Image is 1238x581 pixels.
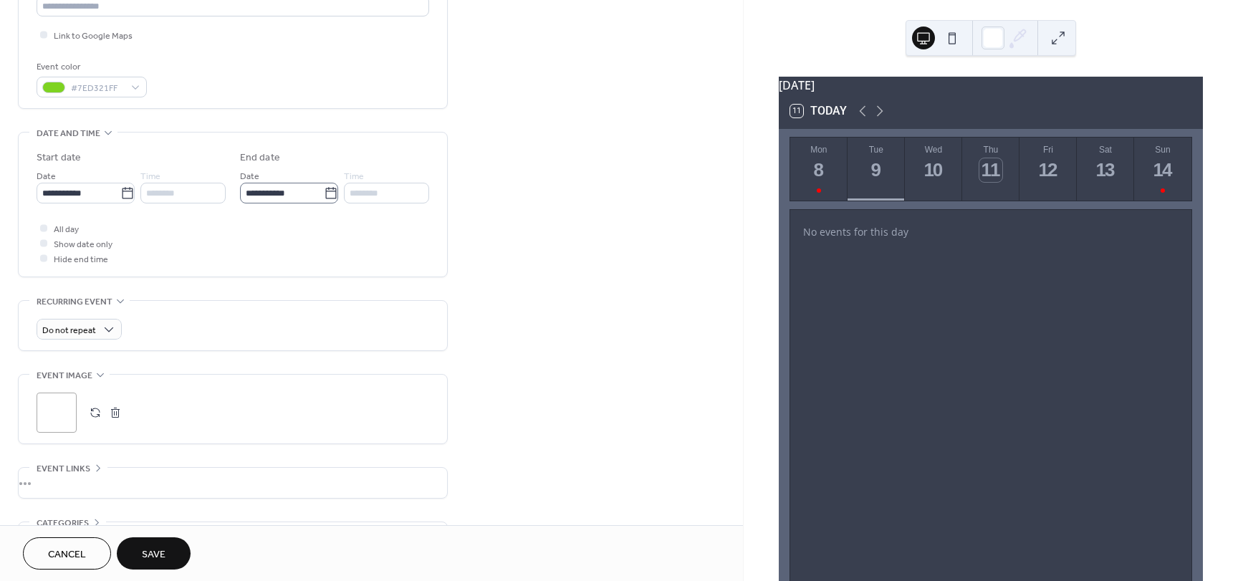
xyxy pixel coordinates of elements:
div: Fri [1024,145,1073,155]
div: ••• [19,468,447,498]
div: End date [240,150,280,165]
div: Event color [37,59,144,75]
div: Tue [852,145,901,155]
div: ••• [19,522,447,552]
span: Cancel [48,547,86,562]
span: Date [37,169,56,184]
span: Link to Google Maps [54,29,133,44]
span: Time [344,169,364,184]
span: Show date only [54,237,112,252]
button: Fri12 [1019,138,1077,201]
div: Sat [1081,145,1130,155]
div: Thu [966,145,1015,155]
button: Wed10 [905,138,962,201]
span: Event image [37,368,92,383]
button: Sun14 [1134,138,1191,201]
div: 13 [1094,158,1118,182]
div: 9 [865,158,888,182]
span: Save [142,547,165,562]
div: Sun [1138,145,1187,155]
div: 8 [807,158,831,182]
div: [DATE] [779,77,1203,94]
div: 10 [922,158,946,182]
div: 12 [1037,158,1060,182]
button: Sat13 [1077,138,1134,201]
span: All day [54,222,79,237]
button: Cancel [23,537,111,570]
div: 14 [1151,158,1175,182]
div: Mon [795,145,843,155]
span: Recurring event [37,294,112,309]
div: 11 [979,158,1003,182]
button: Mon8 [790,138,848,201]
span: #7ED321FF [71,81,124,96]
span: Do not repeat [42,322,96,339]
button: Tue9 [848,138,905,201]
div: ; [37,393,77,433]
div: Start date [37,150,81,165]
button: Save [117,537,191,570]
span: Categories [37,516,89,531]
span: Date [240,169,259,184]
button: Thu11 [962,138,1019,201]
span: Event links [37,461,90,476]
span: Hide end time [54,252,108,267]
span: Time [140,169,160,184]
div: Wed [909,145,958,155]
span: Date and time [37,126,100,141]
div: No events for this day [792,215,1189,249]
button: 11Today [785,101,852,121]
